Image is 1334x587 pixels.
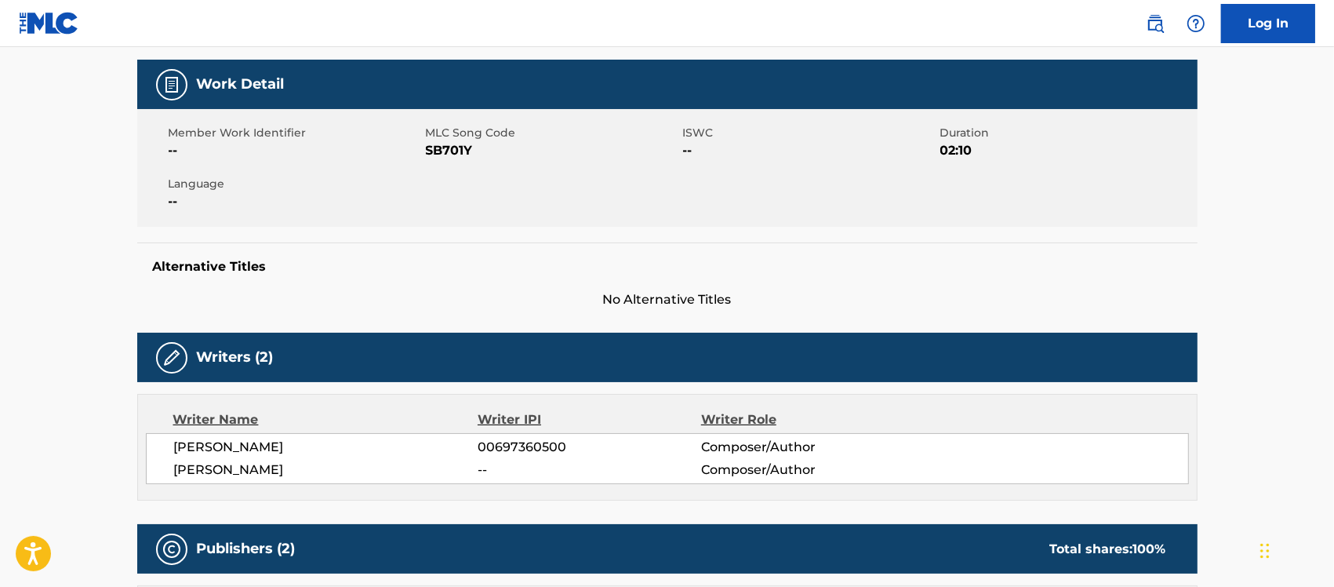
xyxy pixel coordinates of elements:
[1050,540,1166,559] div: Total shares:
[173,410,478,429] div: Writer Name
[137,290,1198,309] span: No Alternative Titles
[701,438,904,457] span: Composer/Author
[1256,512,1334,587] iframe: Chat Widget
[197,540,296,558] h5: Publishers (2)
[1260,527,1270,574] div: Drag
[1146,14,1165,33] img: search
[162,75,181,94] img: Work Detail
[162,348,181,367] img: Writers
[1187,14,1205,33] img: help
[940,141,1194,160] span: 02:10
[683,125,936,141] span: ISWC
[162,540,181,559] img: Publishers
[19,12,79,35] img: MLC Logo
[1140,8,1171,39] a: Public Search
[940,125,1194,141] span: Duration
[174,461,478,479] span: [PERSON_NAME]
[169,125,422,141] span: Member Work Identifier
[1133,541,1166,556] span: 100 %
[169,141,422,160] span: --
[169,192,422,211] span: --
[701,410,904,429] div: Writer Role
[426,141,679,160] span: SB701Y
[169,176,422,192] span: Language
[1221,4,1315,43] a: Log In
[478,438,700,457] span: 00697360500
[701,461,904,479] span: Composer/Author
[478,461,700,479] span: --
[683,141,936,160] span: --
[478,410,701,429] div: Writer IPI
[1180,8,1212,39] div: Help
[153,259,1182,275] h5: Alternative Titles
[197,348,274,366] h5: Writers (2)
[174,438,478,457] span: [PERSON_NAME]
[426,125,679,141] span: MLC Song Code
[197,75,285,93] h5: Work Detail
